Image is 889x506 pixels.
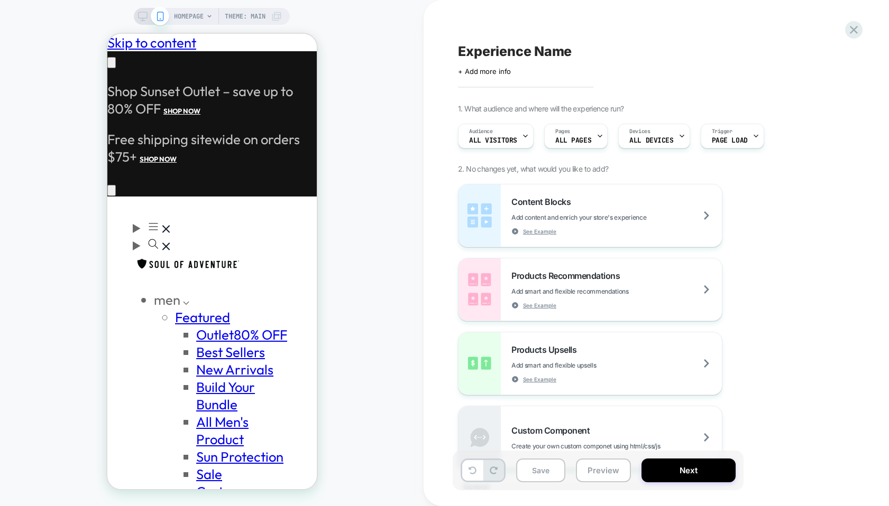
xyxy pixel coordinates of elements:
[576,458,631,482] button: Preview
[629,137,673,144] span: ALL DEVICES
[469,137,517,144] span: All Visitors
[25,185,62,203] summary: Menu
[89,449,142,484] a: Custom Products
[641,458,736,482] button: Next
[516,458,565,482] button: Save
[458,67,511,76] span: + Add more info
[458,164,608,173] span: 2. No changes yet, what would you like to add?
[523,376,556,383] span: See Example
[458,43,572,59] span: Experience Name
[68,275,123,292] a: Featured
[225,8,265,25] span: Theme: MAIN
[511,442,713,450] span: Create your own custom componet using html/css/js
[511,287,682,295] span: Add smart and flexible recommendations
[511,196,576,207] span: Content Blocks
[458,104,624,113] span: 1. What audience and where will the experience run?
[47,257,184,275] div: men
[629,128,650,135] span: Devices
[712,137,748,144] span: Page Load
[89,432,115,449] a: Sale
[511,425,595,436] span: Custom Component
[25,203,184,220] summary: Search
[25,220,136,240] img: Soul of Adventure
[469,128,493,135] span: Audience
[555,137,591,144] span: ALL PAGES
[523,302,556,309] span: See Example
[126,292,180,310] span: 80% OFF
[511,270,625,281] span: Products Recommendations
[712,128,732,135] span: Trigger
[32,121,69,129] a: shop now
[89,379,141,414] a: All Men's Product
[89,327,166,344] a: New Arrivals
[174,8,204,25] span: HOMEPAGE
[89,344,148,379] a: Build Your Bundle
[25,220,184,243] a: Soul of Adventure
[511,344,582,355] span: Products Upsells
[511,361,649,369] span: Add smart and flexible upsells
[511,213,699,221] span: Add content and enrich your store's experience
[555,128,570,135] span: Pages
[89,292,180,310] a: Outlet80% OFF
[523,228,556,235] span: See Example
[56,73,93,81] a: shop now
[89,310,158,327] a: Best Sellers
[89,414,176,432] a: Sun Protection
